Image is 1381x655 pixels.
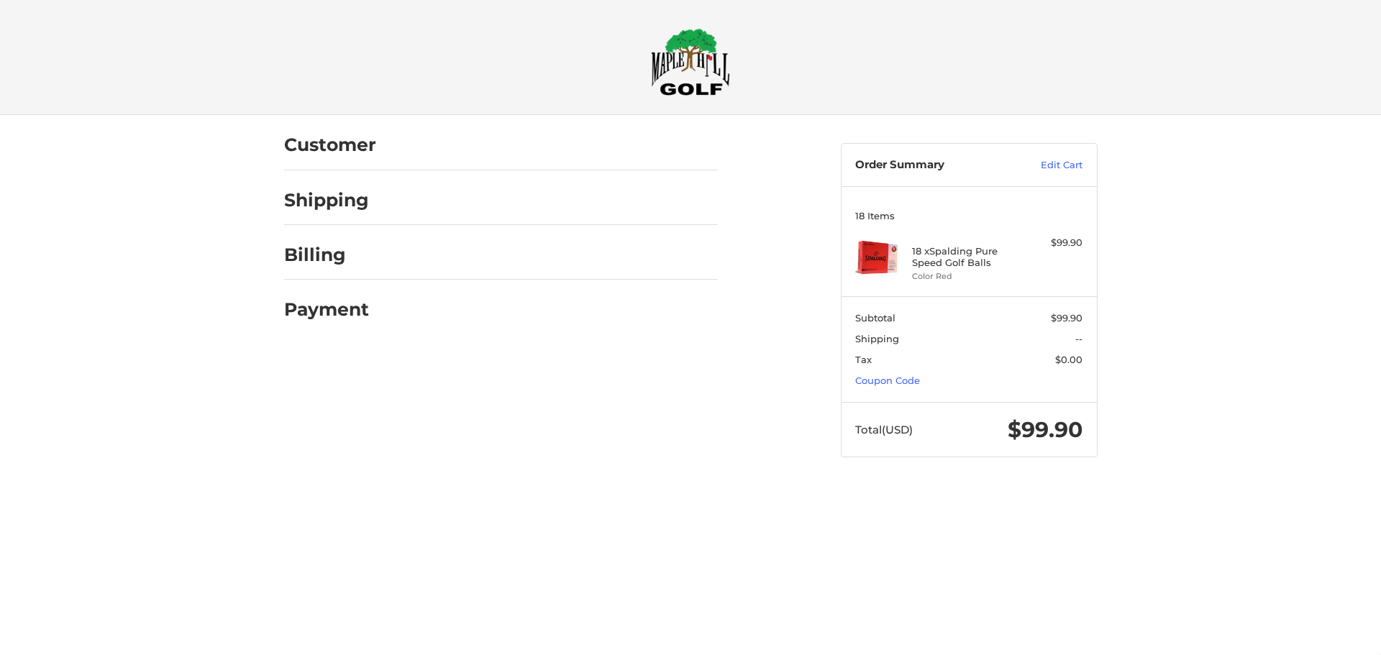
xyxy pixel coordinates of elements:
[1055,354,1083,365] span: $0.00
[651,28,730,96] img: Maple Hill Golf
[14,593,171,641] iframe: Gorgias live chat messenger
[855,354,872,365] span: Tax
[855,423,913,436] span: Total (USD)
[1008,416,1083,443] span: $99.90
[284,189,369,211] h2: Shipping
[284,134,376,156] h2: Customer
[855,333,899,344] span: Shipping
[1010,158,1083,173] a: Edit Cart
[284,244,368,266] h2: Billing
[284,298,369,321] h2: Payment
[1051,312,1083,324] span: $99.90
[912,245,1022,269] h4: 18 x Spalding Pure Speed Golf Balls
[1026,236,1083,250] div: $99.90
[855,158,1010,173] h3: Order Summary
[1075,333,1083,344] span: --
[855,375,920,386] a: Coupon Code
[912,270,1022,283] li: Color Red
[855,210,1083,221] h3: 18 Items
[855,312,895,324] span: Subtotal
